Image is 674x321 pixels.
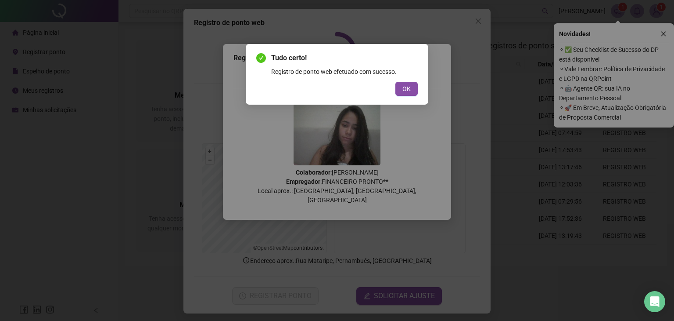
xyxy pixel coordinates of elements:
span: OK [402,84,411,94]
div: Registro de ponto web efetuado com sucesso. [271,67,418,77]
button: OK [395,82,418,96]
span: Tudo certo! [271,53,418,63]
span: check-circle [256,53,266,63]
div: Open Intercom Messenger [644,291,665,312]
